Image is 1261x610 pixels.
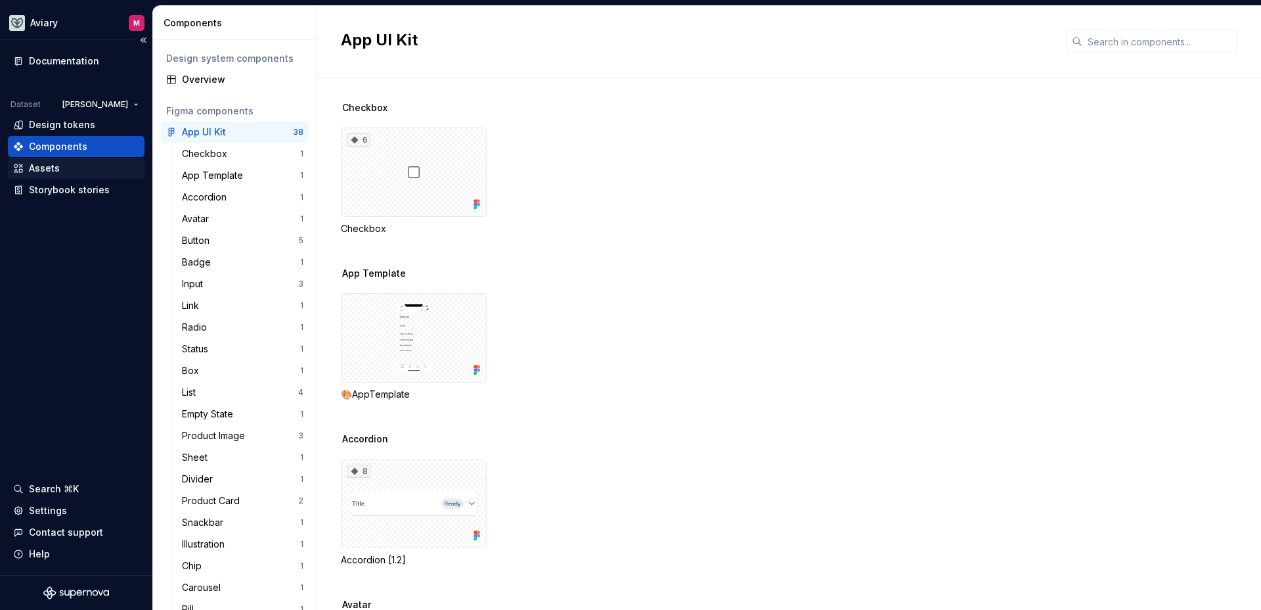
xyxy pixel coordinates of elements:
[182,191,232,204] div: Accordion
[177,360,309,381] a: Box1
[342,433,388,446] span: Accordion
[298,387,303,398] div: 4
[182,408,238,421] div: Empty State
[182,559,207,573] div: Chip
[29,548,50,561] div: Help
[300,214,303,224] div: 1
[300,539,303,550] div: 1
[1082,30,1237,53] input: Search in components...
[3,9,150,37] button: AviaryM
[341,553,487,567] div: Accordion [1.2]
[177,317,309,338] a: Radio1
[177,425,309,446] a: Product Image3
[134,31,152,49] button: Collapse sidebar
[300,344,303,354] div: 1
[347,465,370,478] div: 8
[177,382,309,403] a: List4
[177,577,309,598] a: Carousel1
[177,534,309,555] a: Illustration1
[29,183,110,197] div: Storybook stories
[293,127,303,137] div: 38
[177,512,309,533] a: Snackbar1
[177,143,309,164] a: Checkbox1
[298,496,303,506] div: 2
[182,386,201,399] div: List
[300,517,303,528] div: 1
[177,469,309,490] a: Divider1
[29,526,103,539] div: Contact support
[177,339,309,360] a: Status1
[298,235,303,246] div: 5
[341,459,487,567] div: 8Accordion [1.2]
[182,169,248,182] div: App Template
[341,30,1051,51] h2: App UI Kit
[177,273,309,294] a: Input3
[300,192,303,202] div: 1
[182,473,218,486] div: Divider
[300,149,303,159] div: 1
[29,162,60,175] div: Assets
[182,581,226,594] div: Carousel
[11,99,41,110] div: Dataset
[182,494,245,507] div: Product Card
[8,544,144,565] button: Help
[8,136,144,157] a: Components
[341,222,487,235] div: Checkbox
[300,582,303,593] div: 1
[29,118,95,131] div: Design tokens
[298,431,303,441] div: 3
[177,555,309,576] a: Chip1
[9,15,25,31] img: 256e2c79-9abd-4d59-8978-03feab5a3943.png
[300,257,303,268] div: 1
[8,179,144,200] a: Storybook stories
[342,101,387,114] span: Checkbox
[161,69,309,90] a: Overview
[161,122,309,143] a: App UI Kit38
[300,365,303,376] div: 1
[182,538,230,551] div: Illustration
[8,500,144,521] a: Settings
[62,99,128,110] span: [PERSON_NAME]
[182,277,208,291] div: Input
[182,299,204,312] div: Link
[177,252,309,273] a: Badge1
[182,73,303,86] div: Overview
[177,404,309,425] a: Empty State1
[182,429,250,442] div: Product Image
[166,105,303,118] div: Figma components
[342,267,406,280] span: App Template
[300,170,303,181] div: 1
[8,158,144,179] a: Assets
[341,293,487,401] div: 🎨AppTemplate
[177,295,309,316] a: Link1
[300,409,303,419] div: 1
[300,300,303,311] div: 1
[182,147,232,160] div: Checkbox
[133,18,140,28] div: M
[182,321,212,334] div: Radio
[177,208,309,229] a: Avatar1
[182,364,204,377] div: Box
[182,342,213,356] div: Status
[182,212,214,225] div: Avatar
[300,474,303,484] div: 1
[182,451,213,464] div: Sheet
[300,452,303,463] div: 1
[29,55,99,68] div: Documentation
[166,52,303,65] div: Design system components
[177,490,309,511] a: Product Card2
[182,234,215,247] div: Button
[8,114,144,135] a: Design tokens
[29,504,67,517] div: Settings
[30,16,58,30] div: Aviary
[29,482,79,496] div: Search ⌘K
[182,516,229,529] div: Snackbar
[8,522,144,543] button: Contact support
[8,51,144,72] a: Documentation
[56,95,144,114] button: [PERSON_NAME]
[182,126,226,139] div: App UI Kit
[43,586,109,599] svg: Supernova Logo
[298,279,303,289] div: 3
[8,479,144,500] button: Search ⌘K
